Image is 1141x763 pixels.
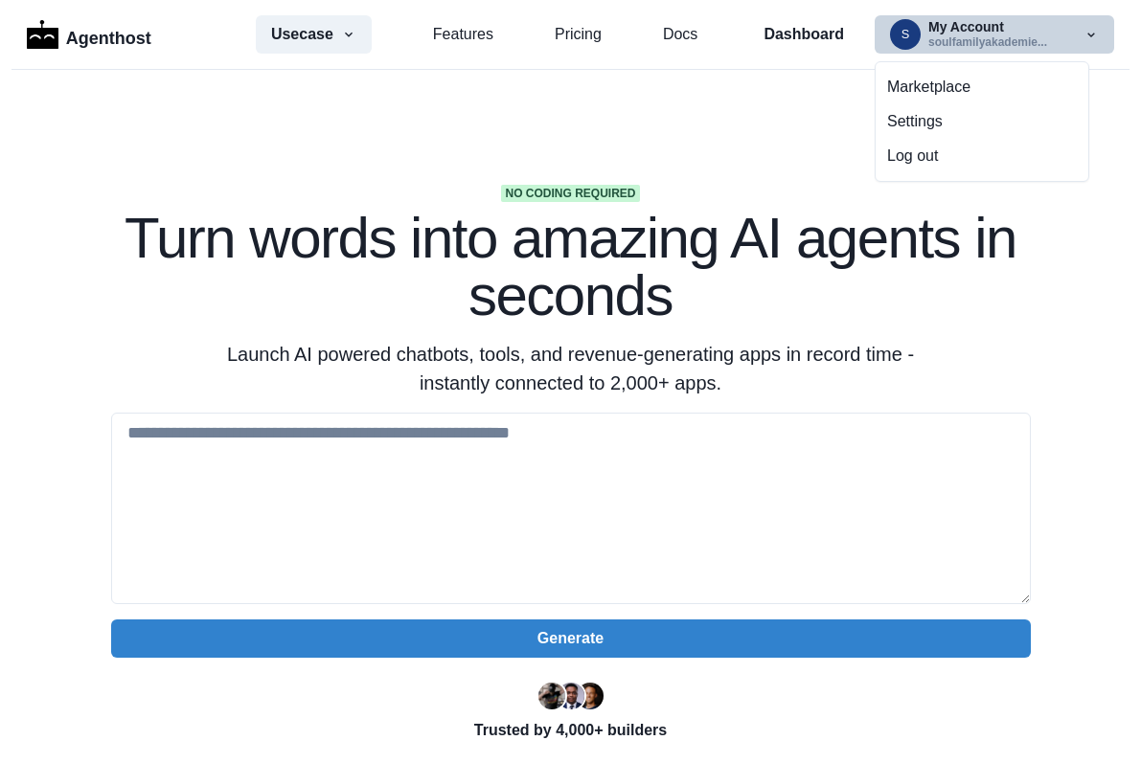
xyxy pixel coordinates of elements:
[66,18,151,52] p: Agenthost
[111,719,1031,742] p: Trusted by 4,000+ builders
[555,23,602,46] a: Pricing
[577,683,604,709] img: Kent Dodds
[538,683,565,709] img: Ryan Florence
[433,23,493,46] a: Features
[876,139,1088,173] button: Log out
[764,23,844,46] a: Dashboard
[663,23,697,46] a: Docs
[27,20,58,49] img: Logo
[203,340,939,397] p: Launch AI powered chatbots, tools, and revenue-generating apps in record time - instantly connect...
[876,104,1088,139] button: Settings
[111,210,1031,325] h1: Turn words into amazing AI agents in seconds
[256,15,372,54] button: Usecase
[876,70,1088,104] button: Marketplace
[27,18,151,52] a: LogoAgenthost
[558,683,584,709] img: Segun Adebayo
[875,15,1114,54] button: soulfamilyakademie@gmail.comMy Accountsoulfamilyakademie...
[501,185,639,202] span: No coding required
[111,619,1031,658] button: Generate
